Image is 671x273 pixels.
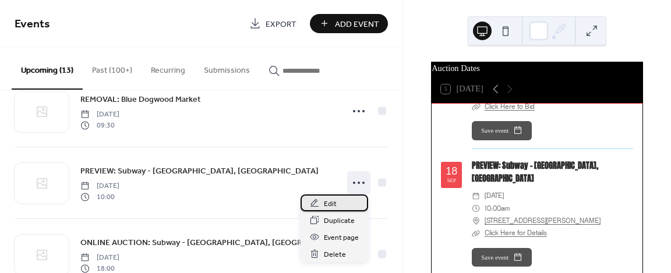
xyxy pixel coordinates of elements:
[472,101,480,113] div: ​
[485,190,504,202] span: [DATE]
[485,203,510,215] span: 10:00am
[324,215,355,227] span: Duplicate
[446,166,457,176] div: 18
[324,198,337,210] span: Edit
[472,248,532,267] button: Save event
[195,47,259,88] button: Submissions
[241,14,305,33] a: Export
[472,190,480,202] div: ​
[485,215,601,227] a: [STREET_ADDRESS][PERSON_NAME]
[472,121,532,140] button: Save event
[472,203,480,215] div: ​
[472,215,480,227] div: ​
[80,181,119,192] span: [DATE]
[80,120,119,130] span: 09:30
[15,13,50,36] span: Events
[80,237,335,249] span: ONLINE AUCTION: Subway - [GEOGRAPHIC_DATA], [GEOGRAPHIC_DATA]
[324,232,359,244] span: Event page
[266,18,296,30] span: Export
[472,159,598,185] a: PREVIEW: Subway - [GEOGRAPHIC_DATA], [GEOGRAPHIC_DATA]
[12,47,83,90] button: Upcoming (13)
[80,109,119,120] span: [DATE]
[324,249,346,261] span: Delete
[80,236,335,249] a: ONLINE AUCTION: Subway - [GEOGRAPHIC_DATA], [GEOGRAPHIC_DATA]
[335,18,379,30] span: Add Event
[310,14,388,33] button: Add Event
[80,165,319,178] span: PREVIEW: Subway - [GEOGRAPHIC_DATA], [GEOGRAPHIC_DATA]
[472,227,480,239] div: ​
[80,253,119,263] span: [DATE]
[432,62,642,75] div: Auction Dates
[83,47,142,88] button: Past (100+)
[80,94,201,106] span: REMOVAL: Blue Dogwood Market
[142,47,195,88] button: Recurring
[485,229,547,237] a: Click Here for Details
[80,93,201,106] a: REMOVAL: Blue Dogwood Market
[485,102,535,111] a: Click Here to Bid
[80,164,319,178] a: PREVIEW: Subway - [GEOGRAPHIC_DATA], [GEOGRAPHIC_DATA]
[447,178,456,183] div: Sep
[80,192,119,202] span: 10:00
